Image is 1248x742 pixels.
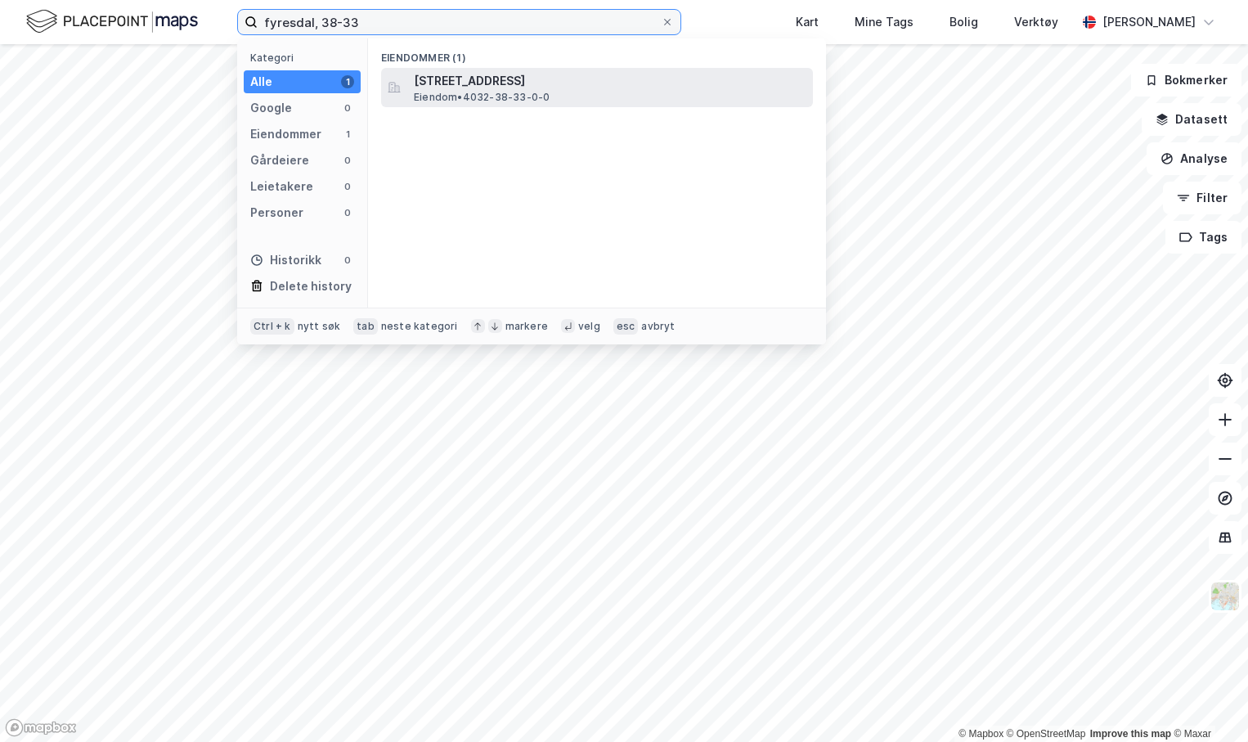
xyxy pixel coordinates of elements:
div: esc [613,318,639,335]
iframe: Chat Widget [1166,663,1248,742]
input: Søk på adresse, matrikkel, gårdeiere, leietakere eller personer [258,10,661,34]
div: Kart [796,12,819,32]
div: Delete history [270,277,352,296]
button: Analyse [1147,142,1241,175]
div: Alle [250,72,272,92]
div: 0 [341,180,354,193]
a: OpenStreetMap [1007,728,1086,740]
div: Ctrl + k [250,318,294,335]
div: nytt søk [298,320,341,333]
button: Bokmerker [1131,64,1241,97]
div: avbryt [641,320,675,333]
div: 0 [341,254,354,267]
button: Filter [1163,182,1241,214]
img: logo.f888ab2527a4732fd821a326f86c7f29.svg [26,7,198,36]
button: Tags [1165,221,1241,254]
div: tab [353,318,378,335]
a: Mapbox [958,728,1003,740]
div: Kategori [250,52,361,64]
div: 0 [341,101,354,115]
a: Mapbox homepage [5,718,77,737]
a: Improve this map [1090,728,1171,740]
span: [STREET_ADDRESS] [414,71,806,91]
div: Eiendommer [250,124,321,144]
div: Bolig [949,12,978,32]
div: 0 [341,206,354,219]
span: Eiendom • 4032-38-33-0-0 [414,91,550,104]
div: neste kategori [381,320,458,333]
div: Historikk [250,250,321,270]
div: Verktøy [1014,12,1058,32]
div: Personer [250,203,303,223]
div: 1 [341,75,354,88]
div: Eiendommer (1) [368,38,826,68]
div: Google [250,98,292,118]
div: 0 [341,154,354,167]
div: Leietakere [250,177,313,196]
div: [PERSON_NAME] [1102,12,1196,32]
div: Gårdeiere [250,151,309,170]
img: Z [1210,581,1241,612]
div: velg [578,320,600,333]
div: 1 [341,128,354,141]
div: Mine Tags [855,12,914,32]
button: Datasett [1142,103,1241,136]
div: markere [505,320,548,333]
